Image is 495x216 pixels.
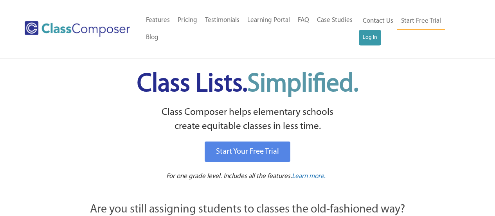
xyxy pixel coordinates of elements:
[397,13,445,30] a: Start Free Trial
[294,12,313,29] a: FAQ
[359,13,464,45] nav: Header Menu
[166,173,292,180] span: For one grade level. Includes all the features.
[142,12,174,29] a: Features
[292,173,326,180] span: Learn more.
[313,12,356,29] a: Case Studies
[359,13,397,30] a: Contact Us
[205,142,290,162] a: Start Your Free Trial
[25,21,130,37] img: Class Composer
[201,12,243,29] a: Testimonials
[174,12,201,29] a: Pricing
[137,72,358,97] span: Class Lists.
[247,72,358,97] span: Simplified.
[243,12,294,29] a: Learning Portal
[47,105,448,134] p: Class Composer helps elementary schools create equitable classes in less time.
[142,12,359,46] nav: Header Menu
[359,30,381,45] a: Log In
[292,172,326,182] a: Learn more.
[216,148,279,156] span: Start Your Free Trial
[142,29,162,46] a: Blog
